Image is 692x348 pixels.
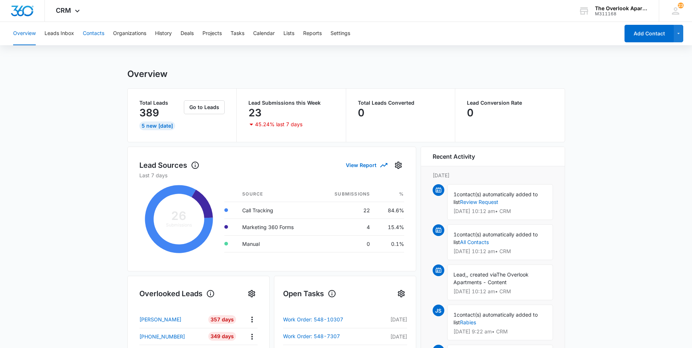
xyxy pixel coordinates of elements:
button: Calendar [253,22,275,45]
a: All Contacts [460,239,489,245]
p: 389 [139,107,159,119]
a: Rabies [460,319,476,325]
span: Lead, [453,271,467,278]
p: [DATE] [385,333,407,340]
td: Marketing 360 Forms [236,219,316,235]
div: 357 Days [208,315,236,324]
p: 45.24% last 7 days [255,122,302,127]
td: 4 [316,219,376,235]
button: Contacts [83,22,104,45]
button: Reports [303,22,322,45]
span: , created via [467,271,496,278]
span: 1 [453,191,457,197]
h1: Lead Sources [139,160,200,171]
p: Last 7 days [139,171,404,179]
th: Source [236,186,316,202]
h6: Recent Activity [433,152,475,161]
p: [DATE] [385,316,407,323]
button: Settings [330,22,350,45]
span: contact(s) automatically added to list [453,312,538,325]
span: CRM [56,7,71,14]
p: 23 [248,107,262,119]
h1: Overlooked Leads [139,288,215,299]
span: 1 [453,231,457,237]
a: Work Order: 548-10307 [283,315,385,324]
p: [DATE] 10:12 am • CRM [453,289,547,294]
p: Lead Submissions this Week [248,100,334,105]
h1: Open Tasks [283,288,336,299]
div: account id [595,11,648,16]
td: Call Tracking [236,202,316,219]
button: Overview [13,22,36,45]
button: Add Contact [625,25,674,42]
h1: Overview [127,69,167,80]
a: [PERSON_NAME] [139,316,203,323]
button: Leads Inbox [45,22,74,45]
p: [DATE] 10:12 am • CRM [453,249,547,254]
th: % [376,186,404,202]
th: Submissions [316,186,376,202]
button: Actions [246,314,258,325]
td: Manual [236,235,316,252]
button: Tasks [231,22,244,45]
a: Go to Leads [184,104,225,110]
span: 1 [453,312,457,318]
button: Go to Leads [184,100,225,114]
button: Organizations [113,22,146,45]
p: [PERSON_NAME] [139,316,181,323]
span: JS [433,305,444,316]
p: [DATE] [433,171,553,179]
button: Projects [202,22,222,45]
button: Lists [283,22,294,45]
button: View Report [346,159,387,171]
button: Settings [393,159,404,171]
a: Work Order: 548-7307 [283,332,385,341]
td: 22 [316,202,376,219]
a: Review Request [460,199,498,205]
div: 349 Days [208,332,236,341]
td: 0.1% [376,235,404,252]
p: [PHONE_NUMBER] [139,333,185,340]
td: 84.6% [376,202,404,219]
p: [DATE] 10:12 am • CRM [453,209,547,214]
span: contact(s) automatically added to list [453,231,538,245]
div: notifications count [678,3,684,8]
p: [DATE] 9:22 am • CRM [453,329,547,334]
div: 5 New [DATE] [139,121,175,130]
span: 23 [678,3,684,8]
p: Lead Conversion Rate [467,100,553,105]
p: Total Leads [139,100,183,105]
td: 0 [316,235,376,252]
button: Settings [395,288,407,299]
p: 0 [467,107,473,119]
div: account name [595,5,648,11]
button: Actions [246,331,258,342]
span: contact(s) automatically added to list [453,191,538,205]
button: Deals [181,22,194,45]
button: History [155,22,172,45]
p: Total Leads Converted [358,100,444,105]
td: 15.4% [376,219,404,235]
p: 0 [358,107,364,119]
button: Settings [246,288,258,299]
a: [PHONE_NUMBER] [139,333,203,340]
